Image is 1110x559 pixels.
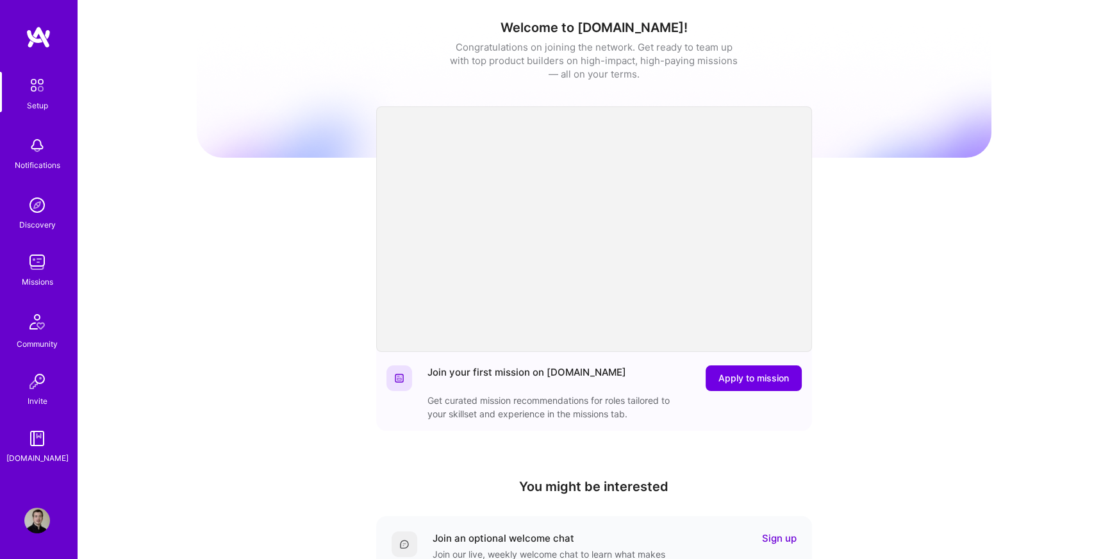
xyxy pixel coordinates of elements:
[24,192,50,218] img: discovery
[19,218,56,231] div: Discovery
[22,275,53,288] div: Missions
[376,479,812,494] h4: You might be interested
[197,20,991,35] h1: Welcome to [DOMAIN_NAME]!
[433,531,574,545] div: Join an optional welcome chat
[22,306,53,337] img: Community
[718,372,789,385] span: Apply to mission
[394,373,404,383] img: Website
[6,451,69,465] div: [DOMAIN_NAME]
[450,40,738,81] div: Congratulations on joining the network. Get ready to team up with top product builders on high-im...
[17,337,58,351] div: Community
[427,365,626,391] div: Join your first mission on [DOMAIN_NAME]
[24,133,50,158] img: bell
[15,158,60,172] div: Notifications
[427,394,684,421] div: Get curated mission recommendations for roles tailored to your skillset and experience in the mis...
[21,508,53,533] a: User Avatar
[24,369,50,394] img: Invite
[762,531,797,545] a: Sign up
[376,106,812,352] iframe: video
[24,508,50,533] img: User Avatar
[24,426,50,451] img: guide book
[24,72,51,99] img: setup
[399,539,410,549] img: Comment
[26,26,51,49] img: logo
[706,365,802,391] button: Apply to mission
[27,99,48,112] div: Setup
[24,249,50,275] img: teamwork
[28,394,47,408] div: Invite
